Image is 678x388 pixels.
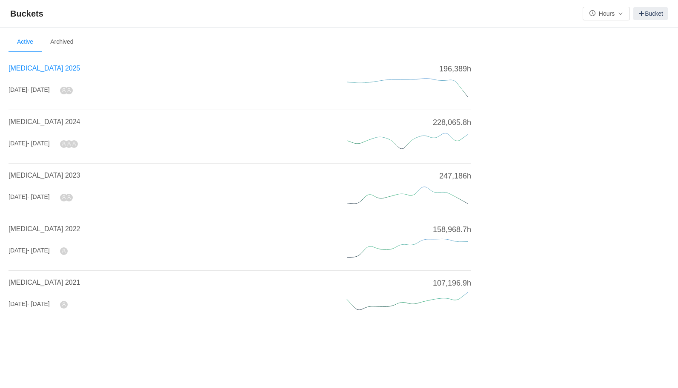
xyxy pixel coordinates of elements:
i: icon: user [67,88,71,92]
div: [DATE] [9,300,50,309]
span: 228,065.8h [433,117,471,128]
i: icon: user [72,142,76,146]
span: - [DATE] [27,140,50,147]
a: Bucket [633,7,668,20]
span: 247,186h [439,170,471,182]
span: 158,968.7h [433,224,471,235]
i: icon: user [67,195,71,199]
span: - [DATE] [27,193,50,200]
i: icon: user [67,142,71,146]
span: - [DATE] [27,86,50,93]
i: icon: user [62,302,66,306]
div: [DATE] [9,85,50,94]
div: [DATE] [9,193,50,201]
i: icon: user [62,249,66,253]
a: [MEDICAL_DATA] 2023 [9,172,80,179]
i: icon: user [62,195,66,199]
a: [MEDICAL_DATA] 2021 [9,279,80,286]
div: [DATE] [9,139,50,148]
span: 107,196.9h [433,278,471,289]
i: icon: user [62,142,66,146]
div: [DATE] [9,246,50,255]
li: Archived [42,32,82,52]
span: - [DATE] [27,300,50,307]
button: icon: clock-circleHoursicon: down [583,7,630,20]
span: Buckets [10,7,49,20]
i: icon: user [62,88,66,92]
li: Active [9,32,42,52]
span: - [DATE] [27,247,50,254]
a: [MEDICAL_DATA] 2022 [9,225,80,232]
a: [MEDICAL_DATA] 2025 [9,65,80,72]
span: 196,389h [439,63,471,75]
a: [MEDICAL_DATA] 2024 [9,118,80,125]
